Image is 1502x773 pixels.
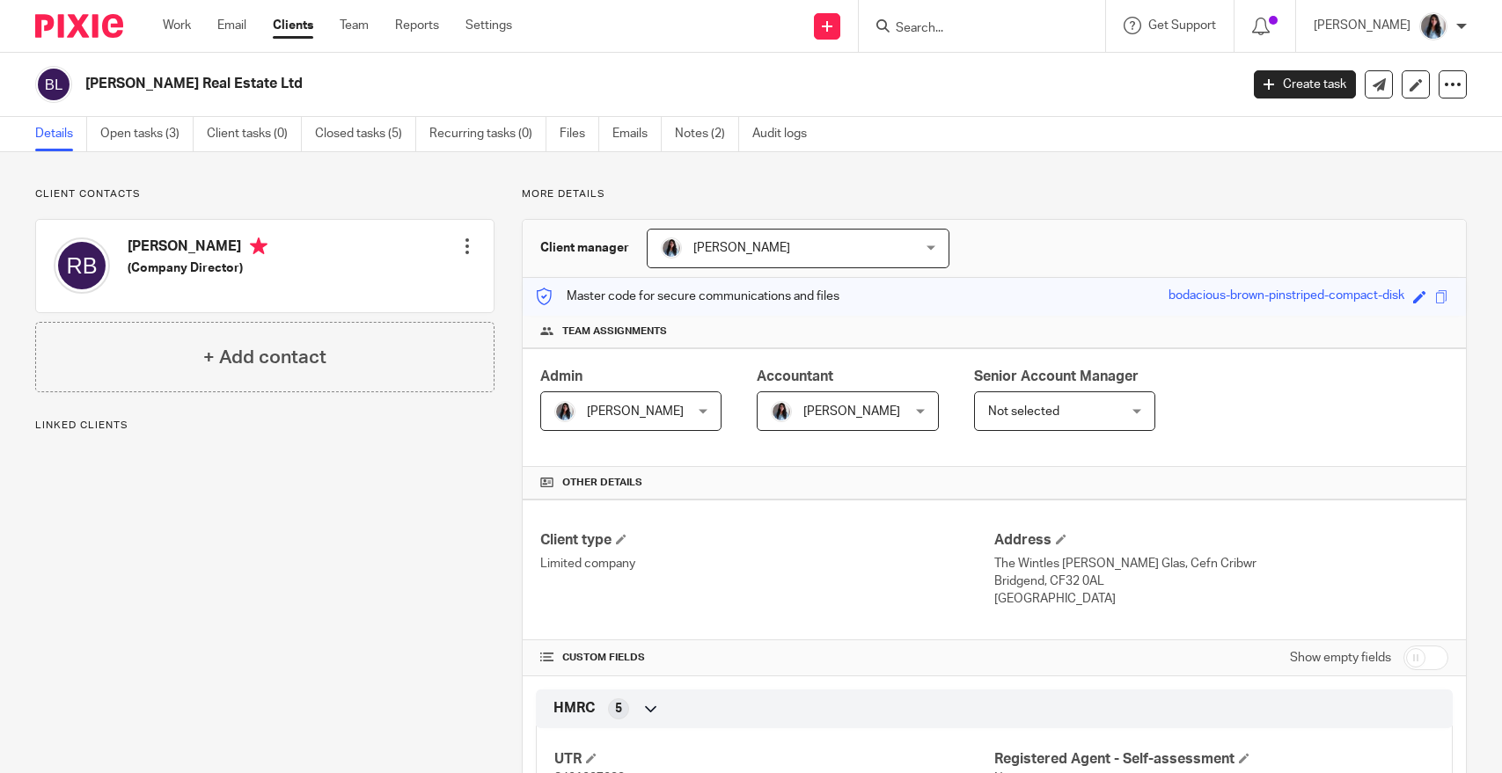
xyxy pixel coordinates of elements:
h4: Address [994,531,1448,550]
span: [PERSON_NAME] [803,405,900,418]
p: [GEOGRAPHIC_DATA] [994,590,1448,608]
a: Settings [465,17,512,34]
p: [PERSON_NAME] [1314,17,1410,34]
p: Client contacts [35,187,495,201]
div: bodacious-brown-pinstriped-compact-disk [1169,287,1404,307]
label: Show empty fields [1290,649,1391,667]
a: Client tasks (0) [207,117,302,151]
img: Pixie [35,14,123,38]
span: Team assignments [562,325,667,339]
a: Email [217,17,246,34]
span: Senior Account Manager [974,369,1139,383]
a: Clients [273,17,313,34]
p: Master code for secure communications and files [536,288,839,305]
h5: (Company Director) [128,259,267,277]
a: Files [560,117,599,151]
span: Not selected [988,405,1059,418]
span: HMRC [553,699,595,718]
p: Limited company [540,555,994,572]
p: The Wintles [PERSON_NAME] Glas, Cefn Cribwr [994,555,1448,572]
a: Emails [612,117,662,151]
img: svg%3E [35,66,72,103]
a: Notes (2) [675,117,739,151]
h2: [PERSON_NAME] Real Estate Ltd [85,75,999,93]
img: 1653117891607.jpg [661,237,682,259]
a: Reports [395,17,439,34]
a: Create task [1254,70,1356,98]
a: Closed tasks (5) [315,117,416,151]
h4: UTR [554,750,994,769]
span: [PERSON_NAME] [587,405,684,418]
span: Get Support [1148,19,1216,32]
img: 1653117891607.jpg [1419,12,1447,40]
span: Admin [540,369,582,383]
h4: CUSTOM FIELDS [540,651,994,665]
p: Bridgend, CF32 0AL [994,572,1448,590]
span: Accountant [757,369,833,383]
h4: + Add contact [203,344,326,371]
input: Search [894,21,1052,37]
h3: Client manager [540,239,629,257]
span: 5 [615,700,622,718]
p: More details [522,187,1467,201]
img: svg%3E [54,237,110,294]
p: Linked clients [35,419,495,433]
a: Details [35,117,87,151]
a: Work [163,17,191,34]
h4: Client type [540,531,994,550]
a: Open tasks (3) [100,117,194,151]
h4: [PERSON_NAME] [128,237,267,259]
img: 1653117891607.jpg [771,401,792,422]
a: Recurring tasks (0) [429,117,546,151]
h4: Registered Agent - Self-assessment [994,750,1434,769]
span: [PERSON_NAME] [693,242,790,254]
i: Primary [250,237,267,255]
img: 1653117891607.jpg [554,401,575,422]
span: Other details [562,476,642,490]
a: Team [340,17,369,34]
a: Audit logs [752,117,820,151]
